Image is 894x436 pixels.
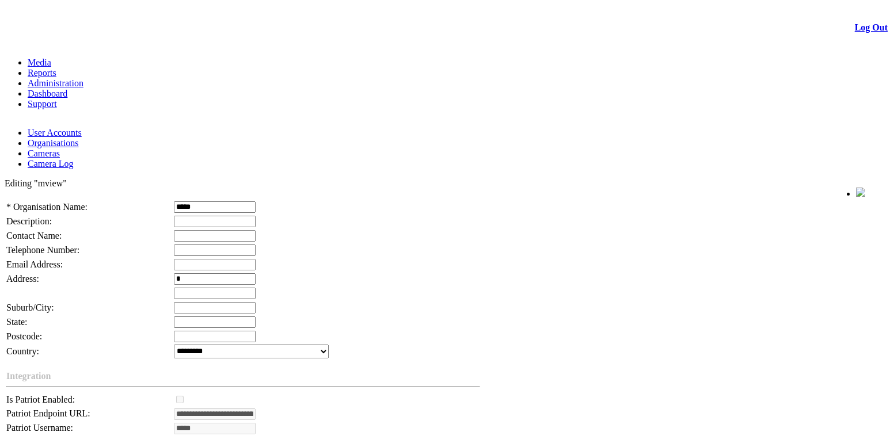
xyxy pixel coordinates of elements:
span: Email Address: [6,259,63,269]
a: Support [28,99,57,109]
a: Log Out [855,22,888,32]
span: Patriot Username: [6,423,73,433]
span: Description: [6,216,52,226]
a: Cameras [28,148,60,158]
span: Telephone Number: [6,245,79,255]
a: Organisations [28,138,79,148]
span: Integration [6,371,51,381]
a: Media [28,58,51,67]
span: Country: [6,346,39,356]
span: State: [6,317,27,327]
span: Contact Name: [6,231,62,240]
a: Reports [28,68,56,78]
span: Suburb/City: [6,303,54,312]
a: Administration [28,78,83,88]
span: Welcome, afzaal (Supervisor) [744,188,833,197]
a: User Accounts [28,128,82,137]
span: Postcode: [6,331,42,341]
span: * Organisation Name: [6,202,88,212]
span: Editing "mview" [5,178,67,188]
a: Camera Log [28,159,74,169]
a: Dashboard [28,89,67,98]
span: Patriot Endpoint URL: [6,408,90,418]
td: Is Patriot Enabled: [6,393,172,406]
img: bell24.png [856,188,865,197]
span: Address: [6,274,39,284]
